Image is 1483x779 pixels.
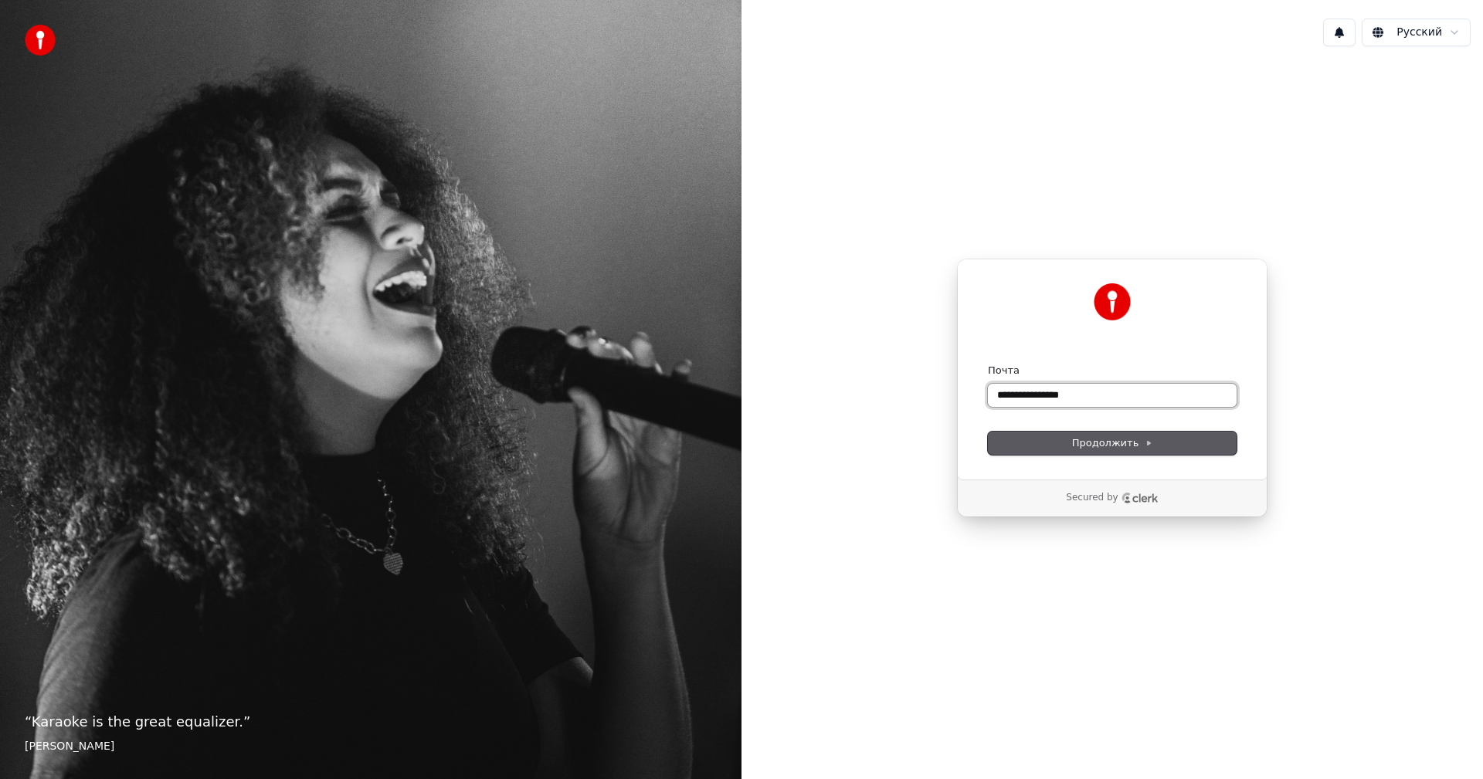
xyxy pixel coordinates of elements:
footer: [PERSON_NAME] [25,739,717,754]
p: Secured by [1066,492,1118,504]
label: Почта [988,364,1020,378]
a: Clerk logo [1122,493,1159,503]
img: Youka [1094,283,1131,320]
span: Продолжить [1072,436,1153,450]
img: youka [25,25,56,56]
p: “ Karaoke is the great equalizer. ” [25,711,717,733]
button: Продолжить [988,432,1237,455]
